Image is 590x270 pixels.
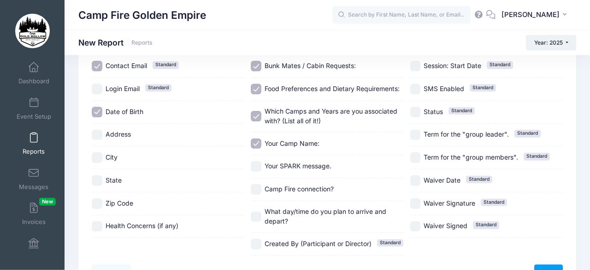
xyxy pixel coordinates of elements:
a: Dashboard [12,57,56,89]
span: Address [106,130,131,138]
input: Waiver SignatureStandard [410,198,421,209]
span: Standard [481,199,507,206]
input: What day/time do you plan to arrive and depart? [251,212,261,222]
input: State [92,175,102,186]
span: Camp Fire connection? [265,185,334,193]
span: Year: 2025 [534,39,563,46]
span: Standard [153,61,179,69]
span: Waiver Signed [424,222,467,230]
input: StatusStandard [410,107,421,117]
input: Zip Code [92,198,102,209]
span: Status [424,108,443,115]
span: Standard [377,239,403,247]
span: Session: Start Date [424,62,481,69]
span: Standard [470,84,496,92]
span: Standard [448,107,475,115]
span: Invoices [22,218,46,226]
span: Waiver Signature [424,199,475,207]
input: Contact EmailStandard [92,61,102,71]
span: Your SPARK message. [265,162,331,170]
span: Health Concerns (if any) [106,222,178,230]
button: [PERSON_NAME] [496,5,576,26]
a: Reports [131,40,153,46]
input: Created By (Participant or Director)Standard [251,239,261,249]
span: City [106,153,118,161]
button: Year: 2025 [526,35,576,51]
input: Term for the "group leader".Standard [410,130,421,140]
input: Term for the "group members".Standard [410,152,421,163]
span: Which Camps and Years are you associated with? (List all of it!) [265,107,397,125]
span: Bunk Mates / Cabin Requests: [265,62,356,69]
input: Your Camp Name: [251,138,261,149]
input: Your SPARK message. [251,161,261,172]
input: City [92,152,102,163]
span: Reports [23,148,45,156]
img: Camp Fire Golden Empire [15,14,50,48]
a: Messages [12,163,56,195]
a: Financials [12,233,56,265]
span: Created By (Participant or Director) [265,240,372,247]
span: New [39,198,56,206]
a: Event Setup [12,92,56,125]
span: Event Setup [17,113,51,121]
span: Your Camp Name: [265,139,319,147]
span: Term for the "group members". [424,153,518,161]
input: Login EmailStandard [92,84,102,94]
span: Standard [466,176,492,183]
h1: New Report [78,38,153,47]
span: Standard [487,61,513,69]
span: Date of Birth [106,108,143,115]
h1: Camp Fire Golden Empire [78,5,206,26]
span: Standard [524,153,550,160]
input: Date of Birth [92,107,102,117]
input: Waiver SignedStandard [410,221,421,232]
span: Contact Email [106,62,147,69]
span: Messages [19,183,48,191]
span: Dashboard [18,78,49,86]
span: Standard [514,130,541,137]
span: Standard [145,84,171,92]
input: Address [92,130,102,140]
input: Search by First Name, Last Name, or Email... [332,6,471,24]
input: Which Camps and Years are you associated with? (List all of it!) [251,111,261,121]
input: Food Preferences and Dietary Requirements: [251,84,261,94]
input: Bunk Mates / Cabin Requests: [251,61,261,71]
span: Term for the "group leader". [424,130,509,138]
span: Food Preferences and Dietary Requirements: [265,85,400,92]
span: Waiver Date [424,176,460,184]
input: Waiver DateStandard [410,175,421,186]
input: Health Concerns (if any) [92,221,102,232]
span: Standard [473,221,499,229]
span: What day/time do you plan to arrive and depart? [265,207,386,225]
input: Camp Fire connection? [251,184,261,195]
span: Login Email [106,85,140,92]
input: SMS EnabledStandard [410,84,421,94]
span: State [106,176,122,184]
span: [PERSON_NAME] [501,10,560,20]
a: Reports [12,127,56,160]
span: Zip Code [106,199,133,207]
input: Session: Start DateStandard [410,61,421,71]
a: InvoicesNew [12,198,56,230]
span: SMS Enabled [424,85,464,92]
